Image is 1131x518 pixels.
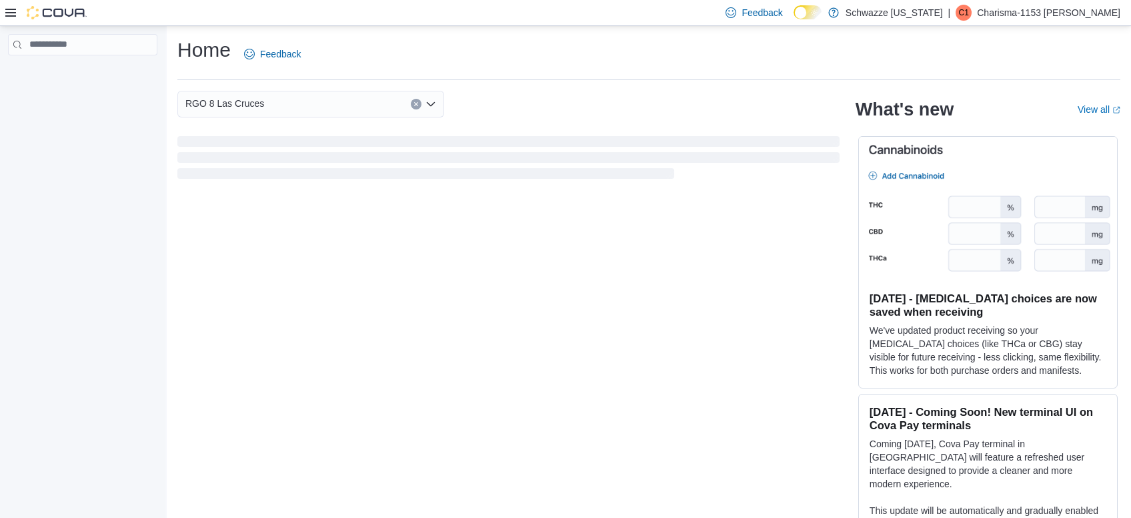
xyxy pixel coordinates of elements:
span: C1 [959,5,969,21]
p: Schwazze [US_STATE] [846,5,943,21]
p: Coming [DATE], Cova Pay terminal in [GEOGRAPHIC_DATA] will feature a refreshed user interface des... [870,437,1106,491]
button: Clear input [411,99,421,109]
svg: External link [1112,106,1120,114]
nav: Complex example [8,58,157,90]
div: Charisma-1153 Cobos [956,5,972,21]
p: Charisma-1153 [PERSON_NAME] [977,5,1120,21]
p: | [948,5,951,21]
span: Loading [177,139,840,182]
a: View allExternal link [1078,104,1120,115]
h1: Home [177,37,231,63]
p: We've updated product receiving so your [MEDICAL_DATA] choices (like THCa or CBG) stay visible fo... [870,324,1106,377]
h2: What's new [856,99,954,120]
h3: [DATE] - Coming Soon! New terminal UI on Cova Pay terminals [870,405,1106,432]
span: RGO 8 Las Cruces [185,95,264,111]
img: Cova [27,6,87,19]
input: Dark Mode [794,5,822,19]
span: Feedback [742,6,782,19]
a: Feedback [239,41,306,67]
button: Open list of options [425,99,436,109]
span: Feedback [260,47,301,61]
h3: [DATE] - [MEDICAL_DATA] choices are now saved when receiving [870,292,1106,318]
